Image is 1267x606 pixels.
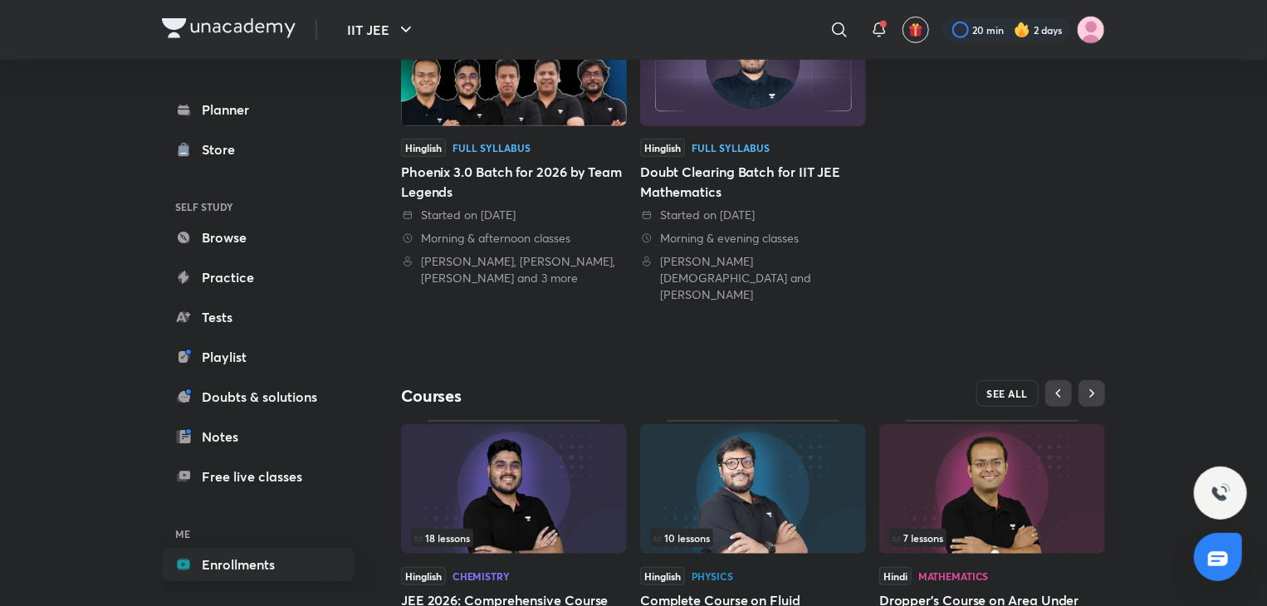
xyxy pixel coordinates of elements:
div: infocontainer [889,529,1095,547]
img: Adah Patil Patil [1077,16,1105,44]
div: Mathematics [918,571,989,581]
button: avatar [903,17,929,43]
a: Practice [162,261,355,294]
div: Morning & afternoon classes [401,230,627,247]
img: Company Logo [162,18,296,38]
span: SEE ALL [987,388,1029,399]
div: Store [202,139,245,159]
img: Thumbnail [879,424,1105,554]
span: Hinglish [401,139,446,157]
span: 18 lessons [414,533,470,543]
h6: ME [162,520,355,548]
h6: SELF STUDY [162,193,355,221]
img: avatar [908,22,923,37]
div: Vineet Loomba, Brijesh Jindal, Pankaj Singh and 3 more [401,253,627,286]
a: Enrollments [162,548,355,581]
span: Hindi [879,567,912,585]
div: left [650,529,856,547]
a: Doubts & solutions [162,380,355,413]
div: infocontainer [411,529,617,547]
div: infosection [889,529,1095,547]
div: Deepak Jain and Abhishek Sahu [640,253,866,303]
a: Planner [162,93,355,126]
a: Store [162,133,355,166]
div: infocontainer [650,529,856,547]
a: Free live classes [162,460,355,493]
img: Thumbnail [401,424,627,554]
a: Playlist [162,340,355,374]
img: streak [1014,22,1030,38]
div: Phoenix 3.0 Batch for 2026 by Team Legends [401,162,627,202]
button: SEE ALL [976,380,1040,407]
a: Notes [162,420,355,453]
div: Full Syllabus [452,143,531,153]
div: Physics [692,571,733,581]
span: Hinglish [401,567,446,585]
img: Thumbnail [640,424,866,554]
span: Hinglish [640,567,685,585]
span: Hinglish [640,139,685,157]
a: Tests [162,301,355,334]
div: Started on 5 May 2025 [401,207,627,223]
div: Morning & evening classes [640,230,866,247]
div: Doubt Clearing Batch for IIT JEE Mathematics [640,162,866,202]
span: 10 lessons [653,533,710,543]
h4: Courses [401,385,753,407]
div: Chemistry [452,571,510,581]
div: left [411,529,617,547]
a: Browse [162,221,355,254]
div: infosection [650,529,856,547]
div: Started on 23 Sept 2023 [640,207,866,223]
img: ttu [1211,483,1230,503]
div: infosection [411,529,617,547]
span: 7 lessons [893,533,943,543]
button: IIT JEE [337,13,426,46]
div: Full Syllabus [692,143,770,153]
div: left [889,529,1095,547]
a: Company Logo [162,18,296,42]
